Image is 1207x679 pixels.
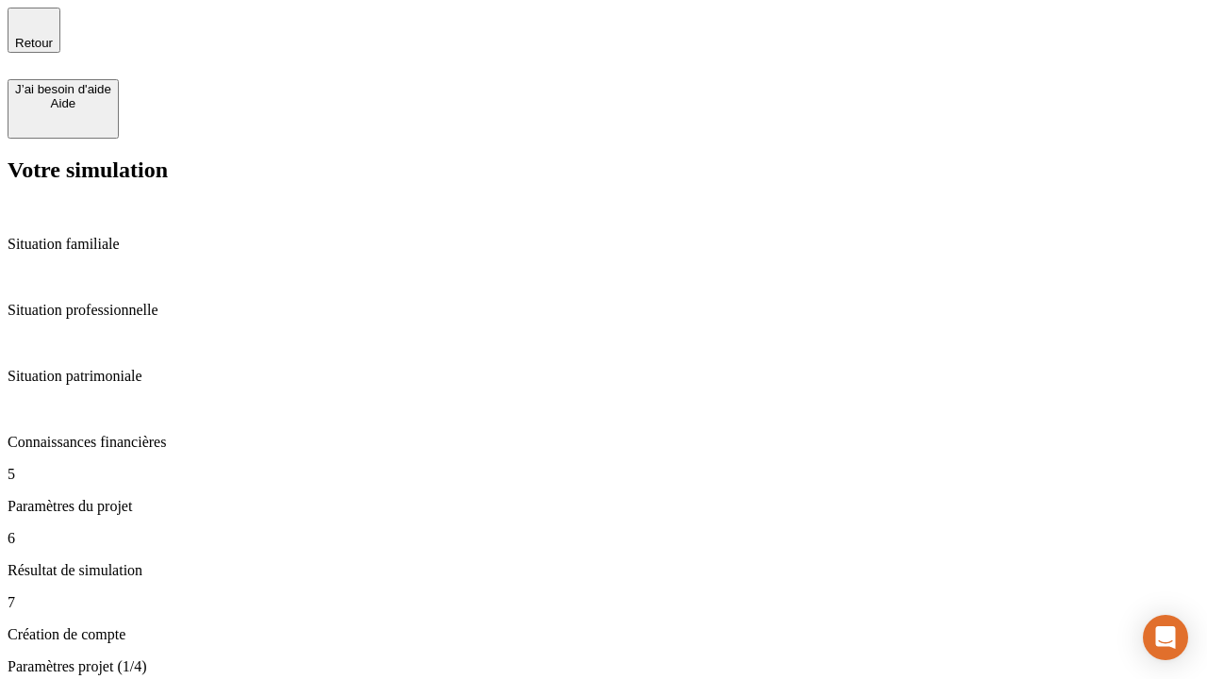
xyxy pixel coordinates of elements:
p: 7 [8,594,1199,611]
p: Résultat de simulation [8,562,1199,579]
p: 6 [8,530,1199,547]
p: Paramètres projet (1/4) [8,658,1199,675]
p: Paramètres du projet [8,498,1199,515]
p: Création de compte [8,626,1199,643]
button: J’ai besoin d'aideAide [8,79,119,139]
div: Aide [15,96,111,110]
div: Open Intercom Messenger [1143,615,1188,660]
span: Retour [15,36,53,50]
h2: Votre simulation [8,157,1199,183]
p: Situation familiale [8,236,1199,253]
p: Situation patrimoniale [8,368,1199,385]
p: Situation professionnelle [8,302,1199,319]
p: 5 [8,466,1199,483]
div: J’ai besoin d'aide [15,82,111,96]
p: Connaissances financières [8,434,1199,451]
button: Retour [8,8,60,53]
